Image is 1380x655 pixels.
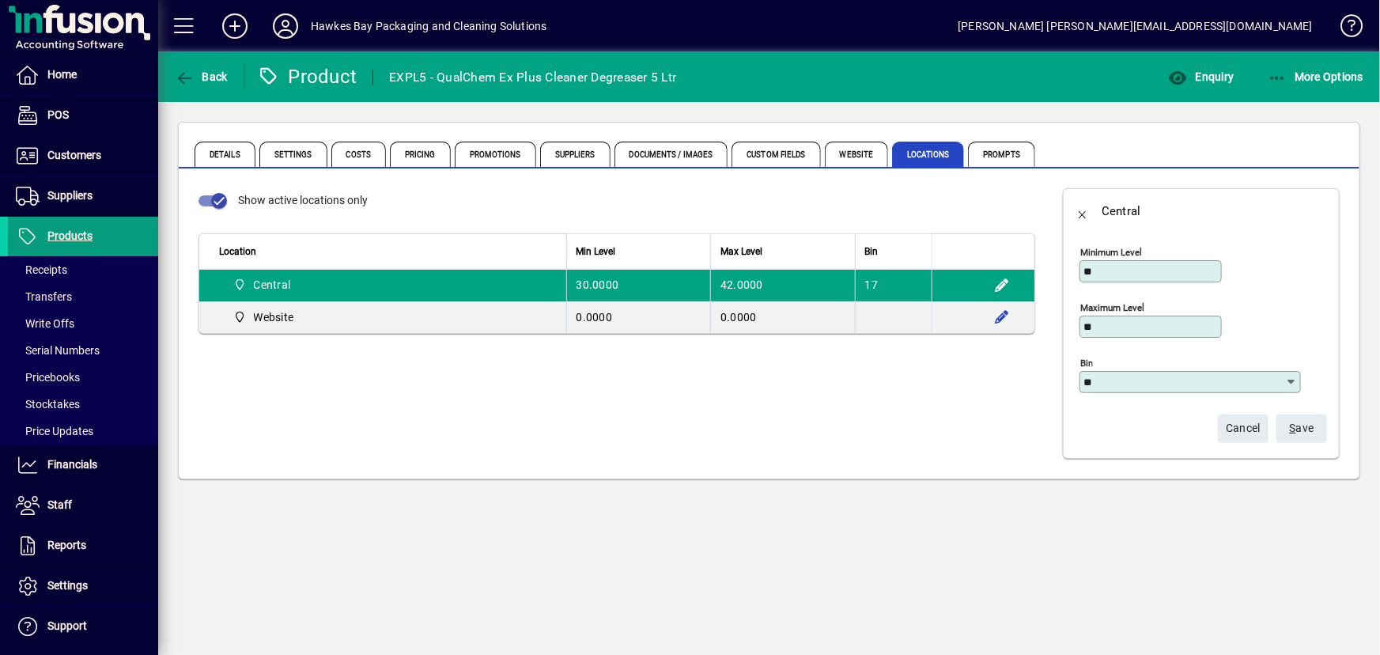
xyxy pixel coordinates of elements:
button: Cancel [1218,415,1268,443]
td: 17 [855,270,932,301]
a: Price Updates [8,418,158,445]
a: Pricebooks [8,364,158,391]
span: Max Level [720,243,762,260]
button: Profile [260,12,311,40]
span: Locations [892,142,964,167]
a: Staff [8,486,158,525]
span: Transfers [16,290,72,303]
a: Serial Numbers [8,337,158,364]
span: Receipts [16,263,67,276]
span: Website [825,142,889,167]
span: POS [47,108,69,121]
a: Customers [8,136,158,176]
span: Pricing [390,142,451,167]
span: Promotions [455,142,536,167]
button: Back [1064,192,1102,230]
span: Enquiry [1168,70,1234,83]
span: Reports [47,539,86,551]
td: 42.0000 [710,270,855,301]
span: Costs [331,142,387,167]
td: 0.0000 [566,301,711,333]
td: 30.0000 [566,270,711,301]
span: Write Offs [16,317,74,330]
a: Support [8,607,158,646]
a: Financials [8,445,158,485]
span: Pricebooks [16,371,80,384]
a: Home [8,55,158,95]
span: Stocktakes [16,398,80,411]
span: Price Updates [16,425,93,437]
span: Custom Fields [732,142,820,167]
a: Write Offs [8,310,158,337]
span: Prompts [968,142,1035,167]
a: Settings [8,566,158,606]
span: Cancel [1226,415,1261,441]
div: Product [257,64,357,89]
a: Receipts [8,256,158,283]
span: ave [1290,415,1314,441]
span: More Options [1268,70,1364,83]
span: Bin [865,243,879,260]
div: EXPL5 - QualChem Ex Plus Cleaner Degreaser 5 Ltr [389,65,676,90]
span: Back [175,70,228,83]
span: Details [195,142,255,167]
span: Support [47,619,87,632]
a: Transfers [8,283,158,310]
span: Show active locations only [238,194,368,206]
span: Min Level [577,243,616,260]
mat-label: Maximum level [1080,302,1144,313]
app-page-header-button: Back [158,62,245,91]
span: Central [227,275,297,294]
span: S [1290,422,1296,434]
button: Save [1276,415,1327,443]
span: Suppliers [540,142,611,167]
a: POS [8,96,158,135]
span: Settings [47,579,88,592]
a: Reports [8,526,158,566]
a: Suppliers [8,176,158,216]
mat-label: Minimum level [1080,247,1142,258]
td: 0.0000 [710,301,855,333]
span: Products [47,229,93,242]
span: Serial Numbers [16,344,100,357]
mat-label: Bin [1080,358,1093,369]
div: Central [1102,199,1141,224]
span: Location [219,243,256,260]
span: Central [254,277,291,293]
span: Website [227,308,300,327]
span: Documents / Images [614,142,728,167]
button: Add [210,12,260,40]
div: [PERSON_NAME] [PERSON_NAME][EMAIL_ADDRESS][DOMAIN_NAME] [958,13,1313,39]
span: Website [254,309,294,325]
div: Hawkes Bay Packaging and Cleaning Solutions [311,13,547,39]
span: Suppliers [47,189,93,202]
a: Stocktakes [8,391,158,418]
span: Financials [47,458,97,471]
span: Customers [47,149,101,161]
button: Back [171,62,232,91]
button: Enquiry [1164,62,1238,91]
span: Staff [47,498,72,511]
span: Home [47,68,77,81]
button: More Options [1264,62,1368,91]
span: Settings [259,142,327,167]
a: Knowledge Base [1329,3,1360,55]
